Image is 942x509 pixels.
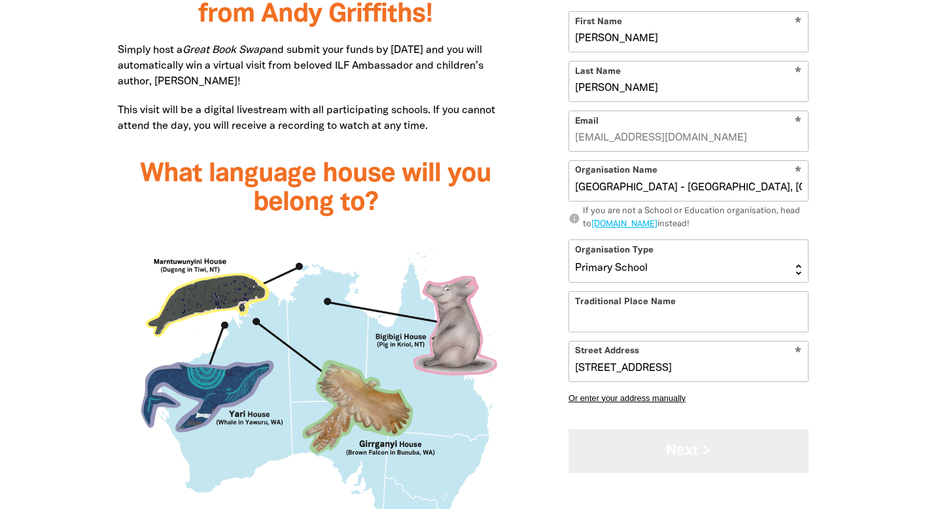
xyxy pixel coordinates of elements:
em: Great Book Swap [183,46,266,55]
i: info [568,213,580,224]
span: What language house will you belong to? [140,162,491,215]
button: Or enter your address manually [568,393,809,403]
a: [DOMAIN_NAME] [591,220,657,228]
p: This visit will be a digital livestream with all participating schools. If you cannot attend the ... [118,103,514,134]
p: Simply host a and submit your funds by [DATE] and you will automatically win a virtual visit from... [118,43,514,90]
div: If you are not a School or Education organisation, head to instead! [583,205,809,231]
button: Next > [568,429,809,473]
